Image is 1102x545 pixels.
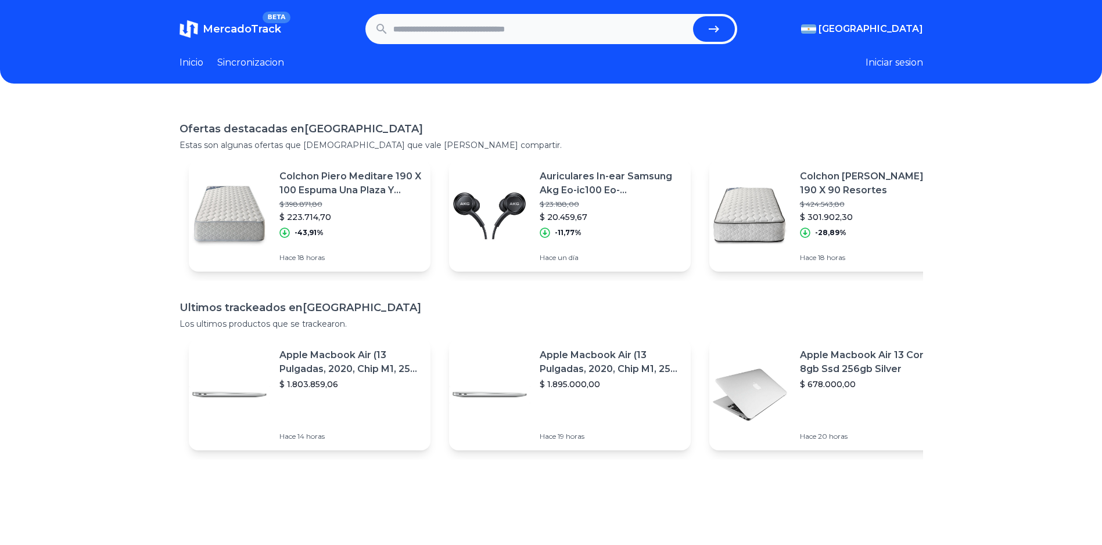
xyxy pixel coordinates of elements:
p: Hace un día [540,253,681,262]
img: Featured image [449,175,530,257]
p: $ 1.895.000,00 [540,378,681,390]
img: MercadoTrack [180,20,198,38]
a: Featured imageApple Macbook Air 13 Core I5 8gb Ssd 256gb Silver$ 678.000,00Hace 20 horas [709,339,951,450]
p: $ 678.000,00 [800,378,942,390]
span: BETA [263,12,290,23]
span: MercadoTrack [203,23,281,35]
a: Sincronizacion [217,56,284,70]
p: Hace 18 horas [279,253,421,262]
a: Inicio [180,56,203,70]
p: Hace 14 horas [279,432,421,441]
p: -28,89% [815,228,846,237]
p: Auriculares In-ear Samsung Akg Eo-ic100 Eo-ic100bbegww Negro [540,169,681,197]
p: $ 424.543,80 [800,200,942,209]
img: Featured image [449,354,530,435]
a: MercadoTrackBETA [180,20,281,38]
p: Hace 18 horas [800,253,942,262]
p: Hace 19 horas [540,432,681,441]
p: Colchon Piero Meditare 190 X 100 Espuma Una Plaza Y Media [279,169,421,197]
a: Featured imageColchon [PERSON_NAME] 190 X 90 Resortes$ 424.543,80$ 301.902,30-28,89%Hace 18 horas [709,160,951,272]
p: $ 301.902,30 [800,211,942,223]
p: $ 23.188,00 [540,200,681,209]
p: -43,91% [295,228,324,237]
img: Argentina [801,24,816,34]
p: Los ultimos productos que se trackearon. [180,318,923,330]
img: Featured image [189,354,270,435]
img: Featured image [189,175,270,257]
p: -11,77% [555,228,581,237]
p: Apple Macbook Air 13 Core I5 8gb Ssd 256gb Silver [800,348,942,376]
a: Featured imageApple Macbook Air (13 Pulgadas, 2020, Chip M1, 256 Gb De Ssd, 8 Gb De Ram) - Plata$... [189,339,430,450]
a: Featured imageAuriculares In-ear Samsung Akg Eo-ic100 Eo-ic100bbegww Negro$ 23.188,00$ 20.459,67-... [449,160,691,272]
p: $ 1.803.859,06 [279,378,421,390]
img: Featured image [709,354,791,435]
p: Apple Macbook Air (13 Pulgadas, 2020, Chip M1, 256 Gb De Ssd, 8 Gb De Ram) - Plata [279,348,421,376]
p: Hace 20 horas [800,432,942,441]
p: Estas son algunas ofertas que [DEMOGRAPHIC_DATA] que vale [PERSON_NAME] compartir. [180,139,923,151]
p: $ 20.459,67 [540,211,681,223]
a: Featured imageApple Macbook Air (13 Pulgadas, 2020, Chip M1, 256 Gb De Ssd, 8 Gb De Ram) - Plata$... [449,339,691,450]
p: $ 223.714,70 [279,211,421,223]
h1: Ofertas destacadas en [GEOGRAPHIC_DATA] [180,121,923,137]
p: $ 398.871,80 [279,200,421,209]
p: Colchon [PERSON_NAME] 190 X 90 Resortes [800,169,942,197]
img: Featured image [709,175,791,257]
button: Iniciar sesion [866,56,923,70]
span: [GEOGRAPHIC_DATA] [819,22,923,36]
a: Featured imageColchon Piero Meditare 190 X 100 Espuma Una Plaza Y Media$ 398.871,80$ 223.714,70-4... [189,160,430,272]
button: [GEOGRAPHIC_DATA] [801,22,923,36]
h1: Ultimos trackeados en [GEOGRAPHIC_DATA] [180,299,923,316]
p: Apple Macbook Air (13 Pulgadas, 2020, Chip M1, 256 Gb De Ssd, 8 Gb De Ram) - Plata [540,348,681,376]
